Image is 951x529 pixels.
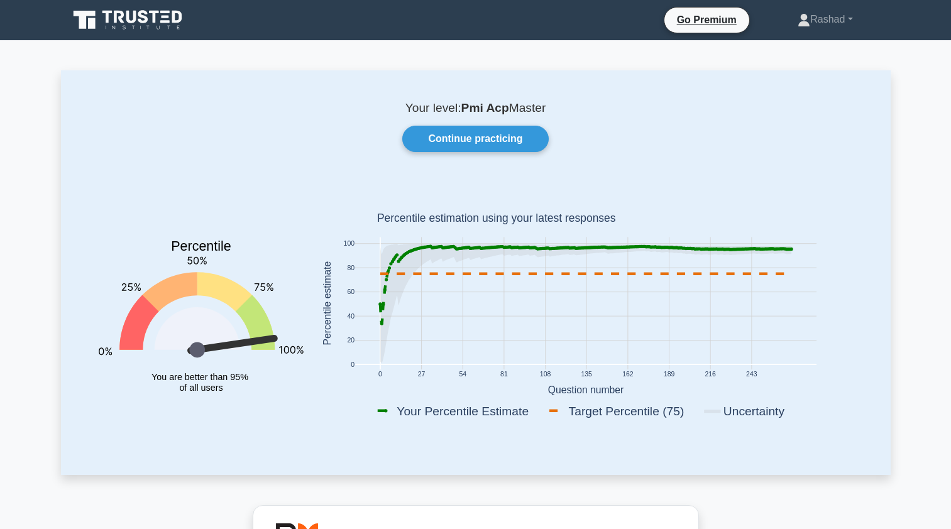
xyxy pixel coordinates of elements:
[171,239,231,254] text: Percentile
[179,383,223,393] tspan: of all users
[377,212,615,225] text: Percentile estimation using your latest responses
[581,371,592,378] text: 135
[746,371,757,378] text: 243
[500,371,508,378] text: 81
[347,289,355,296] text: 60
[91,101,860,116] p: Your level: Master
[669,12,744,28] a: Go Premium
[347,264,355,271] text: 80
[321,261,332,346] text: Percentile estimate
[343,241,355,248] text: 100
[351,361,355,368] text: 0
[547,384,624,395] text: Question number
[417,371,425,378] text: 27
[663,371,674,378] text: 189
[402,126,548,152] a: Continue practicing
[459,371,466,378] text: 54
[378,371,382,378] text: 0
[767,7,882,32] a: Rashad
[622,371,634,378] text: 162
[539,371,551,378] text: 108
[705,371,716,378] text: 216
[461,101,509,114] b: Pmi Acp
[151,372,248,382] tspan: You are better than 95%
[347,337,355,344] text: 20
[347,313,355,320] text: 40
